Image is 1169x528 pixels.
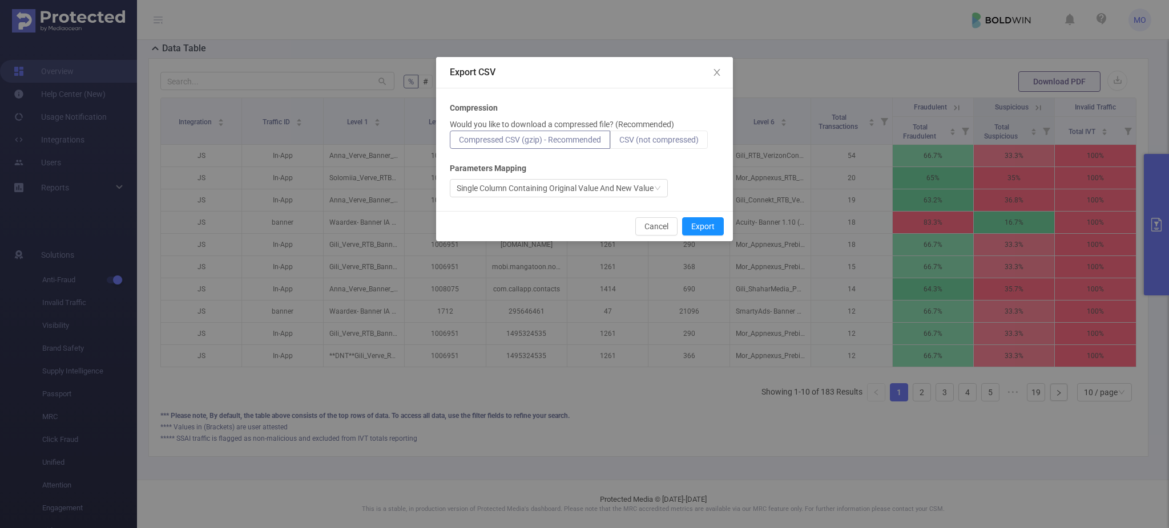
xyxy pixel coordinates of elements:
[459,135,601,144] span: Compressed CSV (gzip) - Recommended
[701,57,733,89] button: Close
[682,217,724,235] button: Export
[654,185,661,193] i: icon: down
[457,180,654,197] div: Single Column Containing Original Value And New Value
[450,119,674,131] p: Would you like to download a compressed file? (Recommended)
[450,102,498,114] b: Compression
[450,66,719,79] div: Export CSV
[635,217,678,235] button: Cancel
[712,68,721,77] i: icon: close
[619,135,699,144] span: CSV (not compressed)
[450,163,526,174] b: Parameters Mapping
